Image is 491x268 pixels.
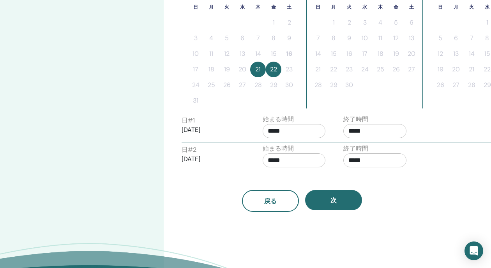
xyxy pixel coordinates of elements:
[404,15,419,30] button: 6
[341,62,357,77] button: 23
[266,46,281,62] button: 15
[188,62,203,77] button: 17
[330,196,337,204] span: 次
[250,46,266,62] button: 14
[448,46,464,62] button: 13
[341,46,357,62] button: 16
[326,46,341,62] button: 15
[357,46,373,62] button: 17
[341,30,357,46] button: 9
[203,30,219,46] button: 4
[448,77,464,93] button: 27
[305,190,362,210] button: 次
[250,62,266,77] button: 21
[310,77,326,93] button: 28
[464,30,479,46] button: 7
[310,30,326,46] button: 7
[373,46,388,62] button: 18
[203,77,219,93] button: 25
[281,30,297,46] button: 9
[188,46,203,62] button: 10
[281,46,297,62] button: 16
[326,62,341,77] button: 22
[266,30,281,46] button: 8
[263,144,294,153] label: 始まる時間
[464,62,479,77] button: 21
[235,30,250,46] button: 6
[182,154,245,164] p: [DATE]
[266,15,281,30] button: 1
[357,30,373,46] button: 10
[203,46,219,62] button: 11
[326,30,341,46] button: 8
[310,46,326,62] button: 14
[242,190,299,212] button: 戻る
[433,30,448,46] button: 5
[203,62,219,77] button: 18
[281,62,297,77] button: 23
[219,62,235,77] button: 19
[433,77,448,93] button: 26
[182,145,196,154] label: 日 # 2
[433,46,448,62] button: 12
[357,62,373,77] button: 24
[343,144,368,153] label: 終了時間
[235,62,250,77] button: 20
[326,77,341,93] button: 29
[373,30,388,46] button: 11
[373,15,388,30] button: 4
[310,62,326,77] button: 21
[281,77,297,93] button: 30
[404,46,419,62] button: 20
[404,30,419,46] button: 13
[357,15,373,30] button: 3
[388,30,404,46] button: 12
[388,46,404,62] button: 19
[341,15,357,30] button: 2
[341,77,357,93] button: 30
[326,15,341,30] button: 1
[266,77,281,93] button: 29
[343,115,368,124] label: 終了時間
[188,93,203,108] button: 31
[250,30,266,46] button: 7
[235,77,250,93] button: 27
[448,62,464,77] button: 20
[281,15,297,30] button: 2
[188,77,203,93] button: 24
[182,125,245,135] p: [DATE]
[464,46,479,62] button: 14
[465,241,483,260] div: Open Intercom Messenger
[388,15,404,30] button: 5
[264,197,277,205] span: 戻る
[219,46,235,62] button: 12
[404,62,419,77] button: 27
[448,30,464,46] button: 6
[433,62,448,77] button: 19
[219,77,235,93] button: 26
[266,62,281,77] button: 22
[219,30,235,46] button: 5
[188,30,203,46] button: 3
[373,62,388,77] button: 25
[263,115,294,124] label: 始まる時間
[250,77,266,93] button: 28
[235,46,250,62] button: 13
[182,116,195,125] label: 日 # 1
[464,77,479,93] button: 28
[388,62,404,77] button: 26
